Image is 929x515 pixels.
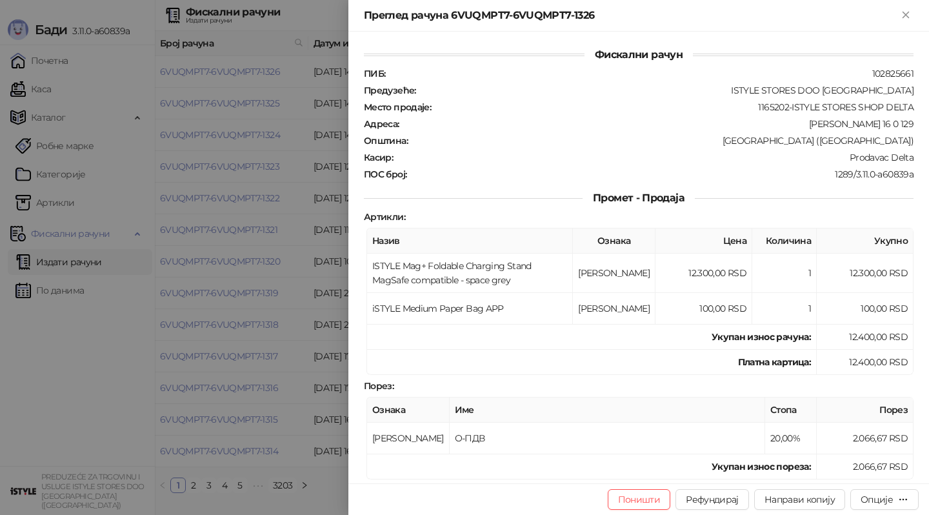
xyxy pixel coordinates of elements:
[364,118,399,130] strong: Адреса :
[898,8,914,23] button: Close
[817,325,914,350] td: 12.400,00 RSD
[386,68,915,79] div: 102825661
[765,398,817,423] th: Стопа
[712,461,811,472] strong: Укупан износ пореза:
[752,293,817,325] td: 1
[409,135,915,146] div: [GEOGRAPHIC_DATA] ([GEOGRAPHIC_DATA])
[367,398,450,423] th: Ознака
[573,228,655,254] th: Ознака
[364,8,898,23] div: Преглед рачуна 6VUQMPT7-6VUQMPT7-1326
[394,152,915,163] div: Prodavac Delta
[364,211,405,223] strong: Артикли :
[450,423,765,454] td: О-ПДВ
[738,356,811,368] strong: Платна картица :
[608,489,671,510] button: Поништи
[573,254,655,293] td: [PERSON_NAME]
[583,192,695,204] span: Промет - Продаја
[712,331,811,343] strong: Укупан износ рачуна :
[765,423,817,454] td: 20,00%
[850,489,919,510] button: Опције
[364,85,416,96] strong: Предузеће :
[432,101,915,113] div: 1165202-ISTYLE STORES SHOP DELTA
[367,228,573,254] th: Назив
[364,168,406,180] strong: ПОС број :
[367,423,450,454] td: [PERSON_NAME]
[817,454,914,480] td: 2.066,67 RSD
[584,48,693,61] span: Фискални рачун
[408,168,915,180] div: 1289/3.11.0-a60839a
[764,494,835,505] span: Направи копију
[817,254,914,293] td: 12.300,00 RSD
[364,135,408,146] strong: Општина :
[655,293,752,325] td: 100,00 RSD
[364,380,394,392] strong: Порез :
[364,152,393,163] strong: Касир :
[401,118,915,130] div: [PERSON_NAME] 16 0 129
[861,494,893,505] div: Опције
[655,228,752,254] th: Цена
[367,293,573,325] td: iSTYLE Medium Paper Bag APP
[450,398,765,423] th: Име
[752,254,817,293] td: 1
[364,68,385,79] strong: ПИБ :
[417,85,915,96] div: ISTYLE STORES DOO [GEOGRAPHIC_DATA]
[364,101,431,113] strong: Место продаје :
[675,489,749,510] button: Рефундирај
[754,489,845,510] button: Направи копију
[367,254,573,293] td: ISTYLE Mag+ Foldable Charging Stand MagSafe compatible - space grey
[817,423,914,454] td: 2.066,67 RSD
[573,293,655,325] td: [PERSON_NAME]
[817,350,914,375] td: 12.400,00 RSD
[817,398,914,423] th: Порез
[817,293,914,325] td: 100,00 RSD
[752,228,817,254] th: Количина
[655,254,752,293] td: 12.300,00 RSD
[817,228,914,254] th: Укупно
